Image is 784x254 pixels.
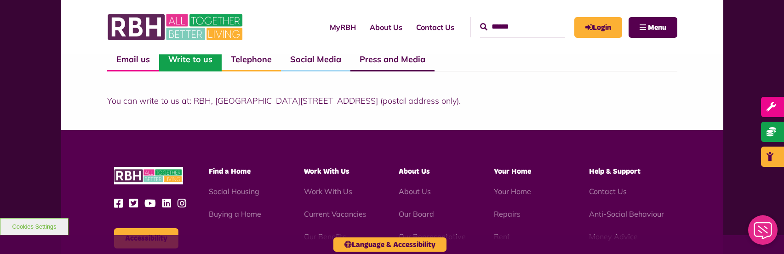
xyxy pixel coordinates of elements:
[107,95,677,107] p: You can write to us at: RBH, [GEOGRAPHIC_DATA][STREET_ADDRESS] (postal address only).
[494,209,521,219] a: Repairs
[304,187,352,196] a: Work With Us
[107,48,159,71] a: Email us
[629,17,677,38] button: Navigation
[399,232,466,252] a: Our Representative Body
[743,213,784,254] iframe: Netcall Web Assistant for live chat
[589,232,638,241] a: Money Advice
[304,168,349,175] span: Work With Us
[222,48,281,71] a: Telephone
[480,17,565,37] input: Search
[333,237,446,252] button: Language & Accessibility
[589,187,627,196] a: Contact Us
[574,17,622,38] a: MyRBH
[209,168,251,175] span: Find a Home
[209,209,261,219] a: Buying a Home
[114,167,183,185] img: RBH
[399,209,434,219] a: Our Board
[209,187,259,196] a: Social Housing - open in a new tab
[304,232,346,241] a: Our Benefits
[399,168,430,175] span: About Us
[323,15,363,40] a: MyRBH
[281,48,350,71] a: Social Media
[589,209,664,219] a: Anti-Social Behaviour
[494,187,531,196] a: Your Home
[107,9,245,45] img: RBH
[494,232,510,241] a: Rent
[494,168,531,175] span: Your Home
[589,168,641,175] span: Help & Support
[648,24,666,31] span: Menu
[399,187,431,196] a: About Us
[409,15,461,40] a: Contact Us
[159,48,222,71] a: Write to us
[363,15,409,40] a: About Us
[350,48,435,71] a: Press and Media
[304,209,366,219] a: Current Vacancies
[114,228,178,248] button: Accessibility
